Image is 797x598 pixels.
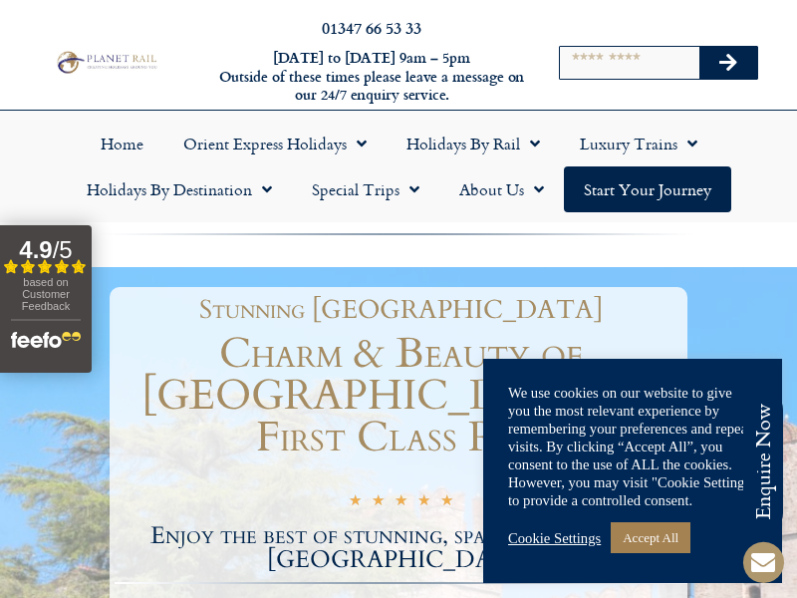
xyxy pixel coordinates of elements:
[508,384,757,509] div: We use cookies on our website to give you the most relevant experience by remembering your prefer...
[115,524,687,572] h2: Enjoy the best of stunning, sparkling & serene [GEOGRAPHIC_DATA]
[349,493,362,512] i: ★
[417,493,430,512] i: ★
[163,121,387,166] a: Orient Express Holidays
[611,522,690,553] a: Accept All
[564,166,731,212] a: Start your Journey
[439,166,564,212] a: About Us
[560,121,717,166] a: Luxury Trains
[115,333,687,458] h1: Charm & Beauty of [GEOGRAPHIC_DATA] by First Class Rail
[217,49,526,105] h6: [DATE] to [DATE] 9am – 5pm Outside of these times please leave a message on our 24/7 enquiry serv...
[699,47,757,79] button: Search
[10,121,787,212] nav: Menu
[349,491,453,512] div: 5/5
[125,297,677,323] h1: Stunning [GEOGRAPHIC_DATA]
[67,166,292,212] a: Holidays by Destination
[387,121,560,166] a: Holidays by Rail
[322,16,421,39] a: 01347 66 53 33
[508,529,601,547] a: Cookie Settings
[292,166,439,212] a: Special Trips
[372,493,385,512] i: ★
[53,49,159,75] img: Planet Rail Train Holidays Logo
[81,121,163,166] a: Home
[395,493,407,512] i: ★
[440,493,453,512] i: ★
